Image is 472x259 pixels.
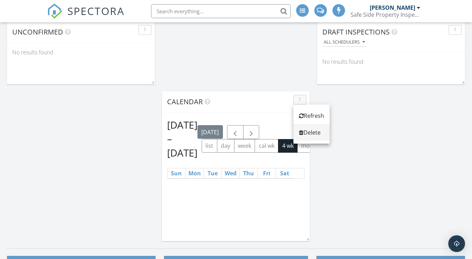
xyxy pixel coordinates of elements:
span: Unconfirmed [12,27,63,37]
button: [DATE] [197,125,223,139]
a: SPECTORA [47,9,125,24]
div: Safe Side Property Inspections [351,11,420,18]
div: No results found [317,52,465,71]
div: No results found [7,43,155,62]
a: Wednesday [223,168,238,178]
div: [PERSON_NAME] [370,4,415,11]
a: Friday [262,168,272,178]
a: Monday [187,168,202,178]
input: Search everything... [151,4,291,18]
span: Draft Inspections [322,27,390,37]
h2: [DATE] – [DATE] [167,118,197,160]
a: Saturday [279,168,291,178]
button: Previous [227,125,244,139]
a: Sunday [170,168,183,178]
button: Next [243,125,260,139]
img: The Best Home Inspection Software - Spectora [47,3,62,19]
span: SPECTORA [67,3,125,18]
a: Thursday [242,168,255,178]
button: list [202,139,217,153]
span: Calendar [167,97,203,106]
div: Delete [299,128,324,137]
button: day [217,139,234,153]
button: 4 wk [278,139,298,153]
button: cal wk [255,139,278,153]
a: Tuesday [206,168,219,178]
div: Open Intercom Messenger [448,235,465,252]
div: Refresh [299,112,324,120]
button: week [234,139,255,153]
div: All schedulers [324,40,365,45]
button: All schedulers [322,38,366,47]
